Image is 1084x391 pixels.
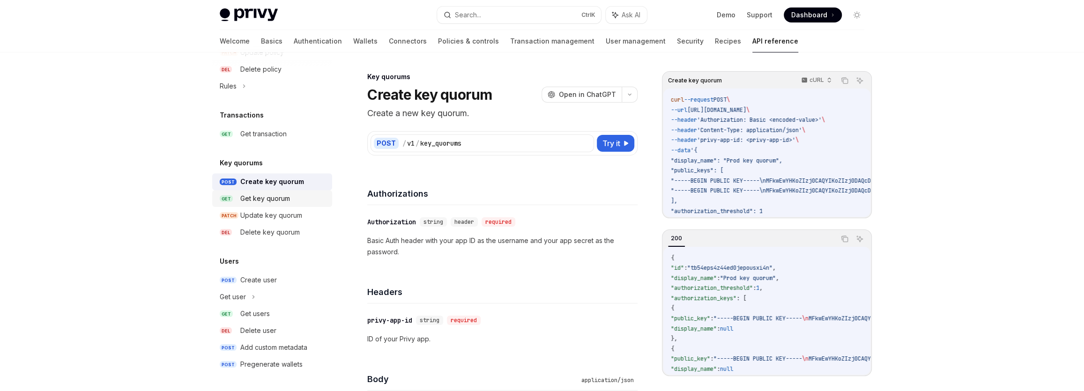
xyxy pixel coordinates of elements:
[482,217,515,227] div: required
[717,325,720,332] span: :
[437,7,601,23] button: Search...CtrlK
[671,355,710,362] span: "public_key"
[606,30,666,52] a: User management
[220,30,250,52] a: Welcome
[727,96,730,103] span: \
[220,66,232,73] span: DEL
[687,106,746,114] span: [URL][DOMAIN_NAME]
[240,176,304,187] div: Create key quorum
[671,147,690,154] span: --data
[756,284,759,292] span: 1
[802,355,809,362] span: \n
[367,86,492,103] h1: Create key quorum
[212,305,332,322] a: GETGet users
[220,327,232,334] span: DEL
[809,76,824,84] p: cURL
[839,233,851,245] button: Copy the contents from the code block
[220,291,246,302] div: Get user
[697,126,802,134] span: 'Content-Type: application/json'
[220,195,233,202] span: GET
[455,9,481,21] div: Search...
[367,235,638,258] p: Basic Auth header with your app ID as the username and your app secret as the password.
[212,207,332,224] a: PATCHUpdate key quorum
[717,10,735,20] a: Demo
[220,344,237,351] span: POST
[822,116,825,124] span: \
[717,274,720,282] span: :
[220,229,232,236] span: DEL
[240,227,300,238] div: Delete key quorum
[671,116,697,124] span: --header
[715,30,741,52] a: Recipes
[240,64,282,75] div: Delete policy
[697,136,795,144] span: 'privy-app-id: <privy-app-id>'
[220,310,233,317] span: GET
[416,139,419,148] div: /
[420,317,439,324] span: string
[671,126,697,134] span: --header
[212,125,332,142] a: GETGet transaction
[622,10,640,20] span: Ask AI
[374,138,399,149] div: POST
[720,325,733,332] span: null
[671,96,684,103] span: curl
[671,197,677,205] span: ],
[736,295,746,302] span: : [
[671,254,674,262] span: {
[402,139,406,148] div: /
[671,207,763,215] span: "authorization_threshold": 1
[671,106,687,114] span: --url
[367,72,638,81] div: Key quorums
[423,218,443,226] span: string
[606,7,647,23] button: Ask AI
[671,136,697,144] span: --header
[367,217,416,227] div: Authorization
[668,233,685,244] div: 200
[713,96,727,103] span: POST
[677,30,704,52] a: Security
[220,256,239,267] h5: Users
[367,286,638,298] h4: Headers
[212,173,332,190] a: POSTCreate key quorum
[796,73,836,89] button: cURL
[809,355,1018,362] span: MFkwEwYHKoZIzj0CAQYIKoZIzj0DAQcDQgAErzZtQr/bMIh3Y8f9ZqseB9i/AfjQ
[367,333,638,345] p: ID of your Privy app.
[602,138,620,149] span: Try it
[710,315,713,322] span: :
[690,147,697,154] span: '{
[791,10,827,20] span: Dashboard
[746,106,750,114] span: \
[367,107,638,120] p: Create a new key quorum.
[713,355,802,362] span: "-----BEGIN PUBLIC KEY-----
[294,30,342,52] a: Authentication
[684,96,713,103] span: --request
[697,116,822,124] span: 'Authorization: Basic <encoded-value>'
[407,139,415,148] div: v1
[240,359,303,370] div: Pregenerate wallets
[671,274,717,282] span: "display_name"
[671,264,684,272] span: "id"
[353,30,378,52] a: Wallets
[687,264,772,272] span: "tb54eps4z44ed0jepousxi4n"
[671,365,717,373] span: "display_name"
[671,325,717,332] span: "display_name"
[220,110,264,121] h5: Transactions
[240,308,270,319] div: Get users
[752,30,798,52] a: API reference
[854,233,866,245] button: Ask AI
[795,136,799,144] span: \
[671,167,723,174] span: "public_keys": [
[367,373,578,385] h4: Body
[220,131,233,138] span: GET
[849,7,864,22] button: Toggle dark mode
[772,264,776,272] span: ,
[753,284,756,292] span: :
[671,304,674,312] span: {
[542,87,622,103] button: Open in ChatGPT
[759,284,763,292] span: ,
[713,315,802,322] span: "-----BEGIN PUBLIC KEY-----
[854,74,866,87] button: Ask AI
[671,284,753,292] span: "authorization_threshold"
[510,30,594,52] a: Transaction management
[212,224,332,241] a: DELDelete key quorum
